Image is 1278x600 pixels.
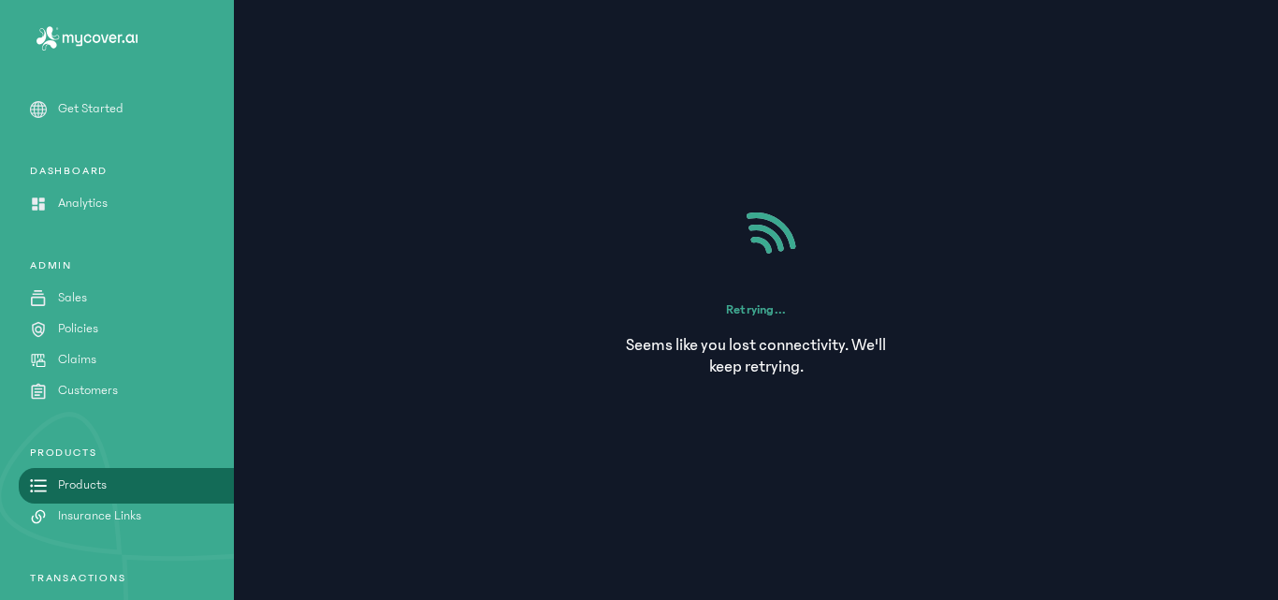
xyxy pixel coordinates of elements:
[58,381,118,401] p: Customers
[58,506,141,526] p: Insurance Links
[58,319,98,339] p: Policies
[58,288,87,308] p: Sales
[58,476,107,495] p: Products
[58,99,123,119] p: Get Started
[58,350,96,370] p: Claims
[58,194,108,213] p: Analytics
[616,335,896,377] p: Seems like you lost connectivity. We'll keep retrying.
